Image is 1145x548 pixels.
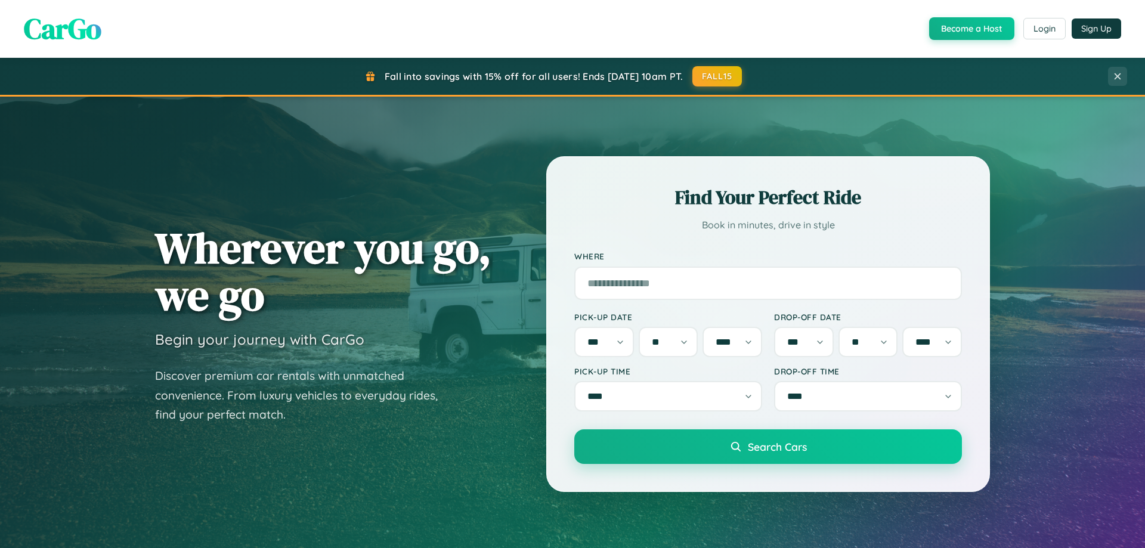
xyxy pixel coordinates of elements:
button: Search Cars [574,429,962,464]
label: Pick-up Date [574,312,762,322]
p: Discover premium car rentals with unmatched convenience. From luxury vehicles to everyday rides, ... [155,366,453,425]
label: Drop-off Date [774,312,962,322]
h3: Begin your journey with CarGo [155,330,364,348]
span: Search Cars [748,440,807,453]
span: CarGo [24,9,101,48]
h1: Wherever you go, we go [155,224,491,318]
label: Drop-off Time [774,366,962,376]
button: Login [1023,18,1066,39]
button: FALL15 [692,66,742,86]
h2: Find Your Perfect Ride [574,184,962,210]
span: Fall into savings with 15% off for all users! Ends [DATE] 10am PT. [385,70,683,82]
button: Sign Up [1072,18,1121,39]
button: Become a Host [929,17,1014,40]
label: Pick-up Time [574,366,762,376]
p: Book in minutes, drive in style [574,216,962,234]
label: Where [574,252,962,262]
